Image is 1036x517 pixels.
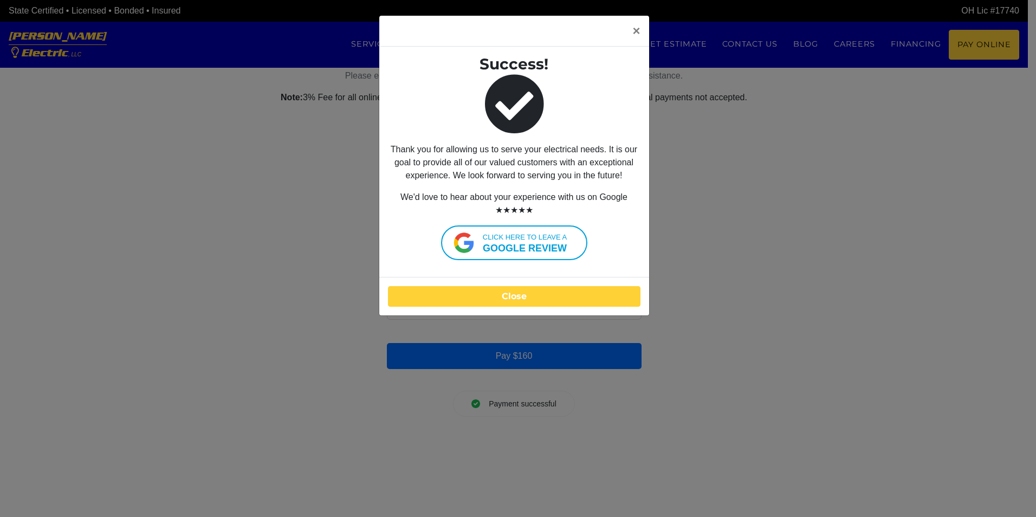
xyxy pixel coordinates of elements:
[388,143,640,182] p: Thank you for allowing us to serve your electrical needs. It is our goal to provide all of our va...
[397,16,649,46] button: Close
[388,191,640,217] p: We'd love to hear about your experience with us on Google ★★★★★
[441,225,587,260] a: Click here to leave agoogle review
[388,286,640,307] button: Close
[469,243,581,254] strong: google review
[388,55,640,74] h3: Success!
[632,24,640,37] span: ×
